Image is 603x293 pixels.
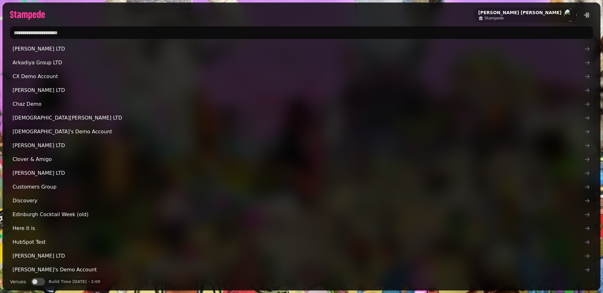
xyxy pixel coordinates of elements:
[10,43,593,55] a: [PERSON_NAME] LTD
[10,153,593,166] a: Clover & Amigo
[10,98,593,110] a: Chaz Demo
[13,252,584,260] span: [PERSON_NAME] LTD
[10,70,593,83] a: CX Demo Account
[580,9,593,21] button: logout
[10,264,593,276] a: [PERSON_NAME]'s Demo Account
[13,183,584,191] span: Customers Group
[10,222,593,235] a: Here it is
[13,238,584,246] span: HubSpot Test
[10,10,45,20] img: logo
[13,114,584,122] span: [DEMOGRAPHIC_DATA][PERSON_NAME] LTD
[10,208,593,221] a: Edinburgh Cocktail Week (old)
[13,156,584,163] span: Clover & Amigo
[478,9,562,16] h2: [PERSON_NAME] [PERSON_NAME]
[10,250,593,262] a: [PERSON_NAME] LTD
[564,9,577,21] img: aHR0cHM6Ly93d3cuZ3JhdmF0YXIuY29tL2F2YXRhci8zYWEzMTY2MDY5MWFiMDkzMmY1NGZmZDIxOTgyMjE4YT9zPTE1MCZkP...
[13,100,584,108] span: Chaz Demo
[13,266,584,274] span: [PERSON_NAME]'s Demo Account
[478,16,562,21] a: Stampede
[13,142,584,149] span: [PERSON_NAME] LTD
[10,139,593,152] a: [PERSON_NAME] LTD
[13,197,584,205] span: Discovery
[10,84,593,97] a: [PERSON_NAME] LTD
[10,56,593,69] a: Arkadiya Group LTD
[10,278,26,285] label: Venues
[13,169,584,177] span: [PERSON_NAME] LTD
[10,125,593,138] a: [DEMOGRAPHIC_DATA]'s Demo Account
[13,45,584,53] span: [PERSON_NAME] LTD
[10,236,593,248] a: HubSpot Test
[13,225,584,232] span: Here it is
[49,279,100,284] p: Build Time [DATE] - 2:00
[13,59,584,67] span: Arkadiya Group LTD
[10,194,593,207] a: Discovery
[10,181,593,193] a: Customers Group
[13,73,584,80] span: CX Demo Account
[13,211,584,218] span: Edinburgh Cocktail Week (old)
[13,128,584,136] span: [DEMOGRAPHIC_DATA]'s Demo Account
[10,112,593,124] a: [DEMOGRAPHIC_DATA][PERSON_NAME] LTD
[13,87,584,94] span: [PERSON_NAME] LTD
[10,167,593,179] a: [PERSON_NAME] LTD
[485,16,504,21] span: Stampede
